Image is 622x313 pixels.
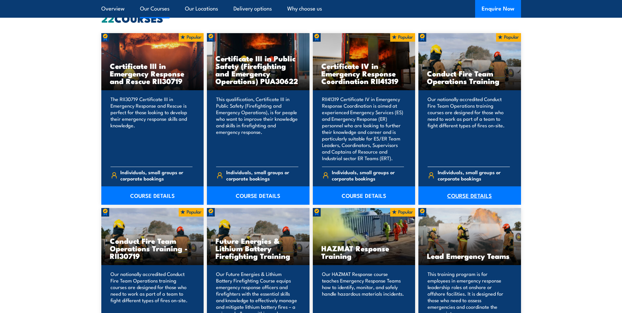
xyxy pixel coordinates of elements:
p: RII41319 Certificate IV in Emergency Response Coordination is aimed at experienced Emergency Serv... [322,96,404,161]
p: This qualification, Certificate III in Public Safety (Firefighting and Emergency Operations), is ... [216,96,298,161]
h3: Conduct Fire Team Operations Training - RII30719 [110,237,195,260]
a: COURSE DETAILS [101,186,204,205]
h3: Lead Emergency Teams [427,252,512,260]
h3: Certificate III in Public Safety (Firefighting and Emergency Operations) PUA30622 [215,54,301,85]
span: Individuals, small groups or corporate bookings [226,169,298,181]
h3: Conduct Fire Team Operations Training [427,70,512,85]
p: The RII30719 Certificate III in Emergency Response and Rescue is perfect for those looking to dev... [110,96,193,161]
h3: Certificate III in Emergency Response and Rescue RII30719 [110,62,195,85]
h3: Certificate IV in Emergency Response Coordination RII41319 [321,62,407,85]
h3: HAZMAT Response Training [321,244,407,260]
a: COURSE DETAILS [207,186,310,205]
h3: Future Energies & Lithium Battery Firefighting Training [215,237,301,260]
strong: 22 [101,10,114,26]
a: COURSE DETAILS [313,186,415,205]
span: Individuals, small groups or corporate bookings [120,169,192,181]
p: Our nationally accredited Conduct Fire Team Operations training courses are designed for those wh... [428,96,510,161]
h2: COURSES [101,13,521,23]
a: COURSE DETAILS [418,186,521,205]
span: Individuals, small groups or corporate bookings [438,169,510,181]
span: Individuals, small groups or corporate bookings [332,169,404,181]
